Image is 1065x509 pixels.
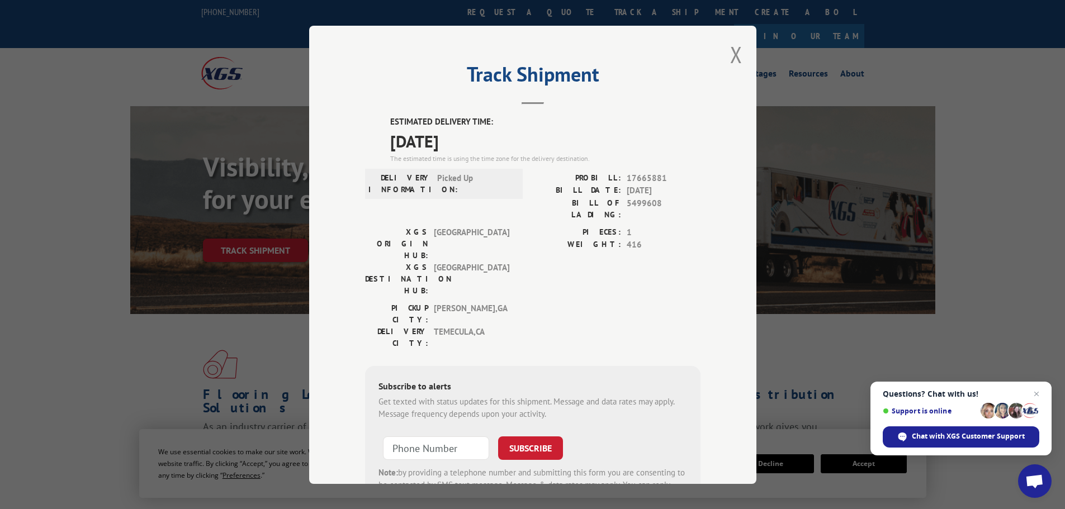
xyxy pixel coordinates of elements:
span: [GEOGRAPHIC_DATA] [434,226,509,261]
span: Chat with XGS Customer Support [912,431,1025,441]
label: PIECES: [533,226,621,239]
span: Picked Up [437,172,513,195]
label: XGS DESTINATION HUB: [365,261,428,296]
span: Close chat [1030,387,1043,401]
h2: Track Shipment [365,66,700,88]
input: Phone Number [383,436,489,459]
span: [PERSON_NAME] , GA [434,302,509,325]
span: 416 [627,239,700,251]
span: 1 [627,226,700,239]
button: SUBSCRIBE [498,436,563,459]
div: Open chat [1018,464,1052,498]
label: WEIGHT: [533,239,621,251]
span: Support is online [883,407,977,415]
div: Chat with XGS Customer Support [883,426,1039,448]
span: 17665881 [627,172,700,184]
label: XGS ORIGIN HUB: [365,226,428,261]
div: Subscribe to alerts [378,379,687,395]
label: DELIVERY CITY: [365,325,428,349]
label: BILL DATE: [533,184,621,197]
label: ESTIMATED DELIVERY TIME: [390,116,700,129]
button: Close modal [730,40,742,69]
div: by providing a telephone number and submitting this form you are consenting to be contacted by SM... [378,466,687,504]
label: BILL OF LADING: [533,197,621,220]
span: TEMECULA , CA [434,325,509,349]
span: Questions? Chat with us! [883,389,1039,398]
span: [GEOGRAPHIC_DATA] [434,261,509,296]
span: [DATE] [390,128,700,153]
div: Get texted with status updates for this shipment. Message and data rates may apply. Message frequ... [378,395,687,420]
span: [DATE] [627,184,700,197]
strong: Note: [378,467,398,477]
label: PICKUP CITY: [365,302,428,325]
span: 5499608 [627,197,700,220]
label: PROBILL: [533,172,621,184]
div: The estimated time is using the time zone for the delivery destination. [390,153,700,163]
label: DELIVERY INFORMATION: [368,172,432,195]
